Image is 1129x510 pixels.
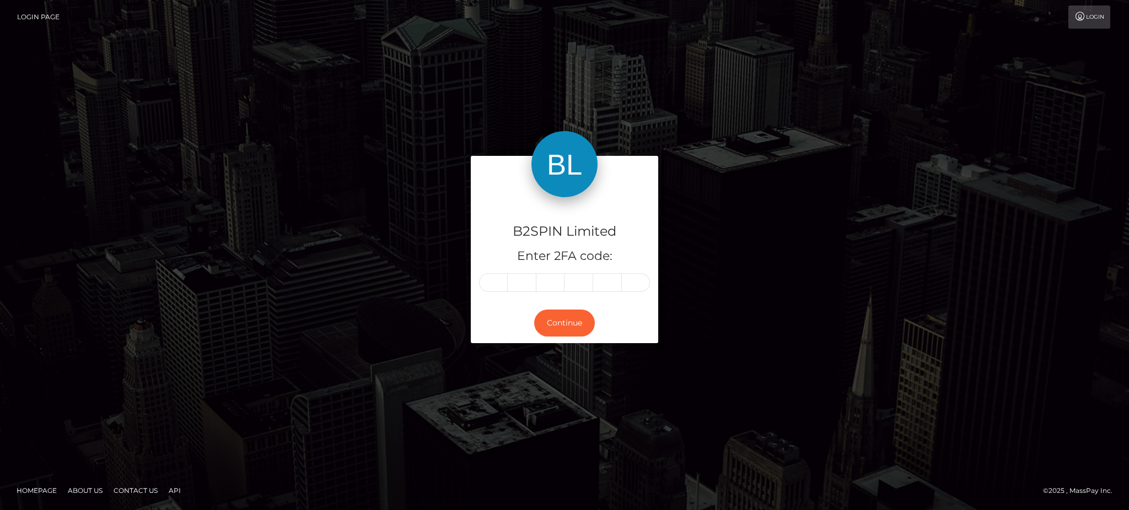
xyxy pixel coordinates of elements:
[479,222,650,241] h4: B2SPIN Limited
[109,482,162,499] a: Contact Us
[1043,485,1121,497] div: © 2025 , MassPay Inc.
[63,482,107,499] a: About Us
[531,131,598,197] img: B2SPIN Limited
[534,310,595,337] button: Continue
[1068,6,1110,29] a: Login
[164,482,185,499] a: API
[12,482,61,499] a: Homepage
[479,248,650,265] h5: Enter 2FA code:
[17,6,60,29] a: Login Page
